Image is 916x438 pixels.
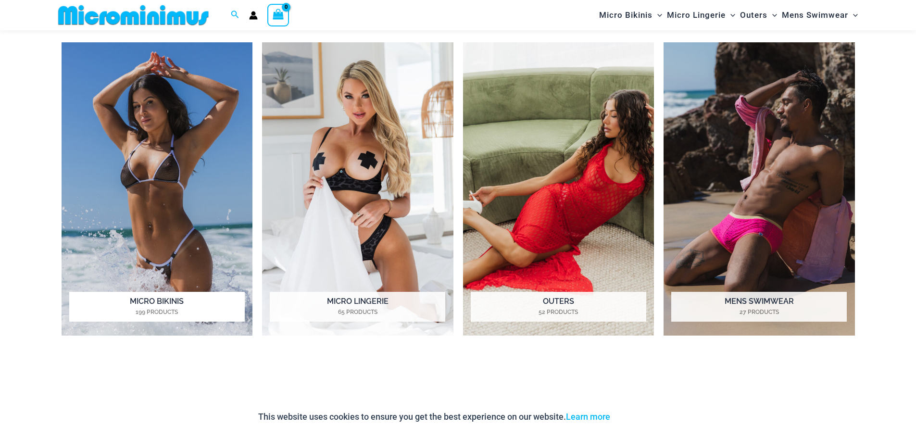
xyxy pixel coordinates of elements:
nav: Site Navigation [595,1,862,29]
a: Visit product category Outers [463,42,654,336]
span: Mens Swimwear [782,3,848,27]
mark: 65 Products [270,308,445,316]
a: Micro LingerieMenu ToggleMenu Toggle [665,3,738,27]
span: Micro Lingerie [667,3,726,27]
span: Micro Bikinis [599,3,652,27]
img: Micro Lingerie [262,42,453,336]
iframe: TrustedSite Certified [62,361,855,433]
button: Accept [617,405,658,428]
a: Visit product category Micro Bikinis [62,42,253,336]
h2: Micro Lingerie [270,292,445,322]
span: Menu Toggle [848,3,858,27]
a: View Shopping Cart, empty [267,4,289,26]
a: Visit product category Micro Lingerie [262,42,453,336]
span: Menu Toggle [652,3,662,27]
span: Menu Toggle [726,3,735,27]
mark: 52 Products [471,308,646,316]
mark: 27 Products [671,308,847,316]
a: Account icon link [249,11,258,20]
img: Micro Bikinis [62,42,253,336]
span: Outers [740,3,767,27]
h2: Mens Swimwear [671,292,847,322]
img: Mens Swimwear [664,42,855,336]
a: Search icon link [231,9,239,21]
a: Micro BikinisMenu ToggleMenu Toggle [597,3,665,27]
h2: Micro Bikinis [69,292,245,322]
img: MM SHOP LOGO FLAT [54,4,213,26]
mark: 199 Products [69,308,245,316]
h2: Outers [471,292,646,322]
span: Menu Toggle [767,3,777,27]
a: Visit product category Mens Swimwear [664,42,855,336]
a: OutersMenu ToggleMenu Toggle [738,3,779,27]
img: Outers [463,42,654,336]
p: This website uses cookies to ensure you get the best experience on our website. [258,410,610,424]
a: Learn more [566,412,610,422]
a: Mens SwimwearMenu ToggleMenu Toggle [779,3,860,27]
